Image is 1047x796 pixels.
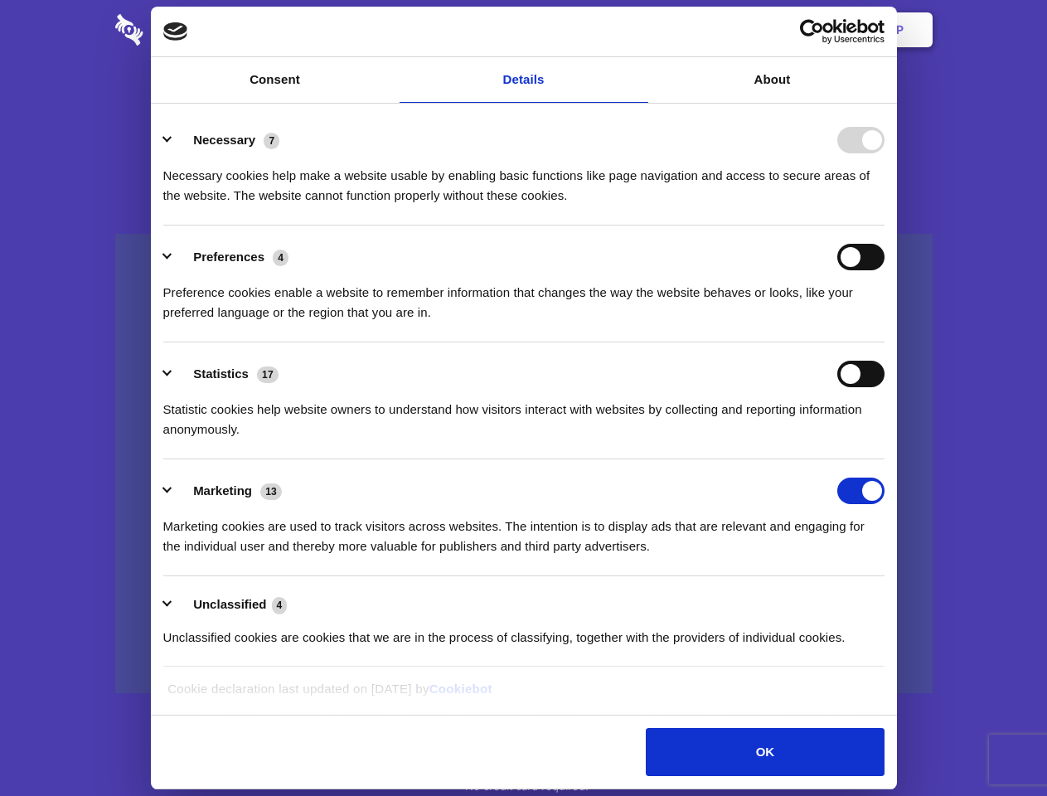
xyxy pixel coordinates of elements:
iframe: Drift Widget Chat Controller [964,713,1027,776]
button: Preferences (4) [163,244,299,270]
a: About [648,57,897,103]
span: 13 [260,483,282,500]
div: Marketing cookies are used to track visitors across websites. The intention is to display ads tha... [163,504,885,556]
span: 4 [273,250,288,266]
div: Preference cookies enable a website to remember information that changes the way the website beha... [163,270,885,323]
button: Marketing (13) [163,478,293,504]
a: Pricing [487,4,559,56]
div: Statistic cookies help website owners to understand how visitors interact with websites by collec... [163,387,885,439]
a: Usercentrics Cookiebot - opens in a new window [739,19,885,44]
div: Unclassified cookies are cookies that we are in the process of classifying, together with the pro... [163,615,885,648]
span: 17 [257,366,279,383]
div: Cookie declaration last updated on [DATE] by [155,679,892,711]
label: Necessary [193,133,255,147]
a: Details [400,57,648,103]
a: Wistia video thumbnail [115,234,933,694]
a: Login [752,4,824,56]
button: Unclassified (4) [163,595,298,615]
a: Contact [672,4,749,56]
img: logo-wordmark-white-trans-d4663122ce5f474addd5e946df7df03e33cb6a1c49d2221995e7729f52c070b2.svg [115,14,257,46]
span: 4 [272,597,288,614]
label: Preferences [193,250,264,264]
button: OK [646,728,884,776]
label: Marketing [193,483,252,498]
h4: Auto-redaction of sensitive data, encrypted data sharing and self-destructing private chats. Shar... [115,151,933,206]
a: Cookiebot [429,682,492,696]
div: Necessary cookies help make a website usable by enabling basic functions like page navigation and... [163,153,885,206]
button: Statistics (17) [163,361,289,387]
a: Consent [151,57,400,103]
h1: Eliminate Slack Data Loss. [115,75,933,134]
img: logo [163,22,188,41]
button: Necessary (7) [163,127,290,153]
label: Statistics [193,366,249,381]
span: 7 [264,133,279,149]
